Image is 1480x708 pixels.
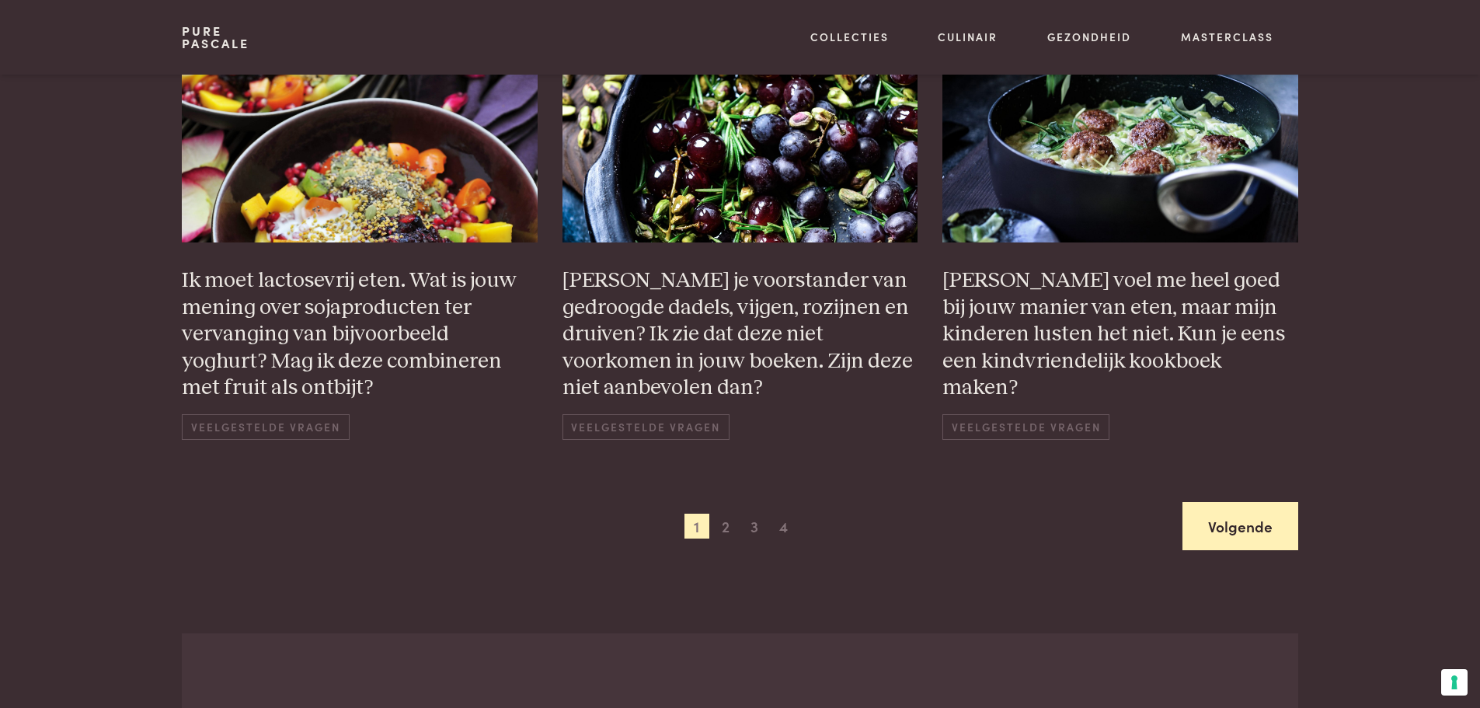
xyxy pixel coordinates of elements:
a: _DSC5835 [PERSON_NAME] voel me heel goed bij jouw manier van eten, maar mijn kinderen lusten het ... [942,40,1298,440]
a: Culinair [938,29,998,45]
span: 3 [742,514,767,539]
a: Collecties [810,29,889,45]
a: Gezondheid [1047,29,1131,45]
span: 4 [771,514,796,539]
img: _DSC5835 [942,40,1298,242]
img: _DSC6417 [182,40,538,242]
span: 2 [713,514,738,539]
span: Veelgestelde vragen [562,414,730,440]
a: PurePascale [182,25,249,50]
h3: Ik moet lactosevrij eten. Wat is jouw mening over sojaproducten ter vervanging van bijvoorbeeld y... [182,267,538,402]
h3: [PERSON_NAME] voel me heel goed bij jouw manier van eten, maar mijn kinderen lusten het niet. Kun... [942,267,1298,402]
span: 1 [684,514,709,539]
a: Masterclass [1181,29,1273,45]
a: _DSC6417 Ik moet lactosevrij eten. Wat is jouw mening over sojaproducten ter vervanging van bijvo... [182,40,538,440]
button: Uw voorkeuren voor toestemming voor trackingtechnologieën [1441,669,1468,696]
a: Volgende [1182,502,1298,551]
h3: [PERSON_NAME] je voorstander van gedroogde dadels, vijgen, rozijnen en druiven? Ik zie dat deze n... [562,267,918,402]
img: _DSC7342 [562,40,918,242]
span: Veelgestelde vragen [942,414,1109,440]
span: Veelgestelde vragen [182,414,349,440]
a: _DSC7342 [PERSON_NAME] je voorstander van gedroogde dadels, vijgen, rozijnen en druiven? Ik zie d... [562,40,918,440]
